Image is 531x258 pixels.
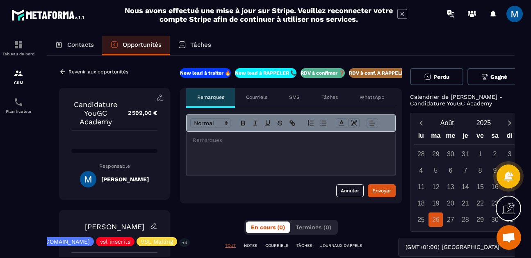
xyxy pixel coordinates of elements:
[11,7,85,22] img: logo
[465,116,502,130] button: Open years overlay
[414,117,429,128] button: Previous month
[244,243,257,249] p: NOTES
[123,41,162,48] p: Opportunités
[414,180,428,194] div: 11
[14,68,23,78] img: formation
[458,147,472,161] div: 31
[190,41,211,48] p: Tâches
[473,212,487,227] div: 29
[429,116,465,130] button: Open months overlay
[443,163,458,178] div: 6
[14,40,23,50] img: formation
[235,70,296,76] p: New lead à RAPPELER 📞
[170,36,219,55] a: Tâches
[458,163,472,178] div: 7
[414,212,428,227] div: 25
[2,91,35,120] a: schedulerschedulerPlanificateur
[296,243,312,249] p: TÂCHES
[414,130,517,227] div: Calendar wrapper
[458,180,472,194] div: 14
[467,68,521,85] button: Gagné
[428,180,443,194] div: 12
[428,147,443,161] div: 29
[102,36,170,55] a: Opportunités
[473,196,487,210] div: 22
[473,180,487,194] div: 15
[473,147,487,161] div: 1
[141,239,173,244] p: VSL Mailing
[71,100,120,126] p: Candidature YouGC Academy
[410,94,521,107] p: Calendrier de [PERSON_NAME] - Candidature YouGC Academy
[488,147,502,161] div: 2
[100,239,130,244] p: vsl inscrits
[85,222,144,231] a: [PERSON_NAME]
[458,212,472,227] div: 28
[488,163,502,178] div: 9
[458,130,473,144] div: je
[410,68,463,85] button: Perdu
[43,239,90,244] p: [DOMAIN_NAME]
[428,130,443,144] div: ma
[14,97,23,107] img: scheduler
[2,34,35,62] a: formationformationTableau de bord
[197,94,224,100] p: Remarques
[2,80,35,85] p: CRM
[488,212,502,227] div: 30
[180,70,231,76] p: New lead à traiter 🔥
[246,94,267,100] p: Courriels
[428,212,443,227] div: 26
[443,130,458,144] div: me
[414,130,428,144] div: lu
[443,196,458,210] div: 20
[488,196,502,210] div: 23
[502,130,517,144] div: di
[2,109,35,114] p: Planificateur
[101,176,149,183] h5: [PERSON_NAME]
[502,117,517,128] button: Next month
[349,70,408,76] p: RDV à conf. A RAPPELER
[414,163,428,178] div: 4
[67,41,94,48] p: Contacts
[320,243,362,249] p: JOURNAUX D'APPELS
[403,243,501,252] span: (GMT+01:00) [GEOGRAPHIC_DATA]
[321,94,338,100] p: Tâches
[301,70,345,76] p: RDV à confimer ❓
[124,6,393,23] h2: Nous avons effectué une mise à jour sur Stripe. Veuillez reconnecter votre compte Stripe afin de ...
[473,163,487,178] div: 8
[225,243,236,249] p: TOUT
[443,180,458,194] div: 13
[398,238,521,257] div: Search for option
[488,180,502,194] div: 16
[372,187,391,195] div: Envoyer
[473,130,488,144] div: ve
[2,52,35,56] p: Tableau de bord
[428,163,443,178] div: 5
[289,94,300,100] p: SMS
[68,69,128,75] p: Revenir aux opportunités
[490,74,507,80] span: Gagné
[414,196,428,210] div: 18
[443,212,458,227] div: 27
[265,243,288,249] p: COURRIELS
[433,74,449,80] span: Perdu
[251,224,285,231] span: En cours (0)
[458,196,472,210] div: 21
[71,163,157,169] p: Responsable
[120,105,157,121] p: 2 599,00 €
[443,147,458,161] div: 30
[414,147,517,227] div: Calendar days
[291,221,336,233] button: Terminés (0)
[502,147,517,161] div: 3
[246,221,290,233] button: En cours (0)
[296,224,331,231] span: Terminés (0)
[47,36,102,55] a: Contacts
[488,130,502,144] div: sa
[360,94,385,100] p: WhatsApp
[2,62,35,91] a: formationformationCRM
[428,196,443,210] div: 19
[179,238,190,247] p: +4
[497,225,521,250] a: Ouvrir le chat
[368,184,396,197] button: Envoyer
[414,147,428,161] div: 28
[336,184,364,197] button: Annuler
